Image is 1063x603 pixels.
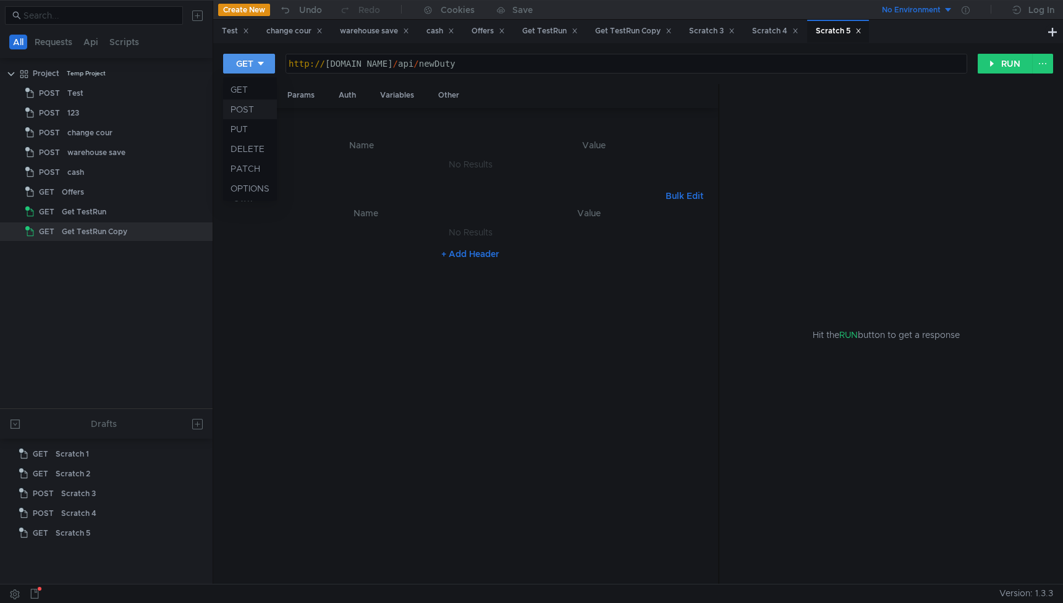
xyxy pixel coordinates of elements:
[223,159,277,179] li: PATCH
[223,119,277,139] li: PUT
[223,80,277,99] li: GET
[223,99,277,119] li: POST
[223,139,277,159] li: DELETE
[223,179,277,198] li: OPTIONS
